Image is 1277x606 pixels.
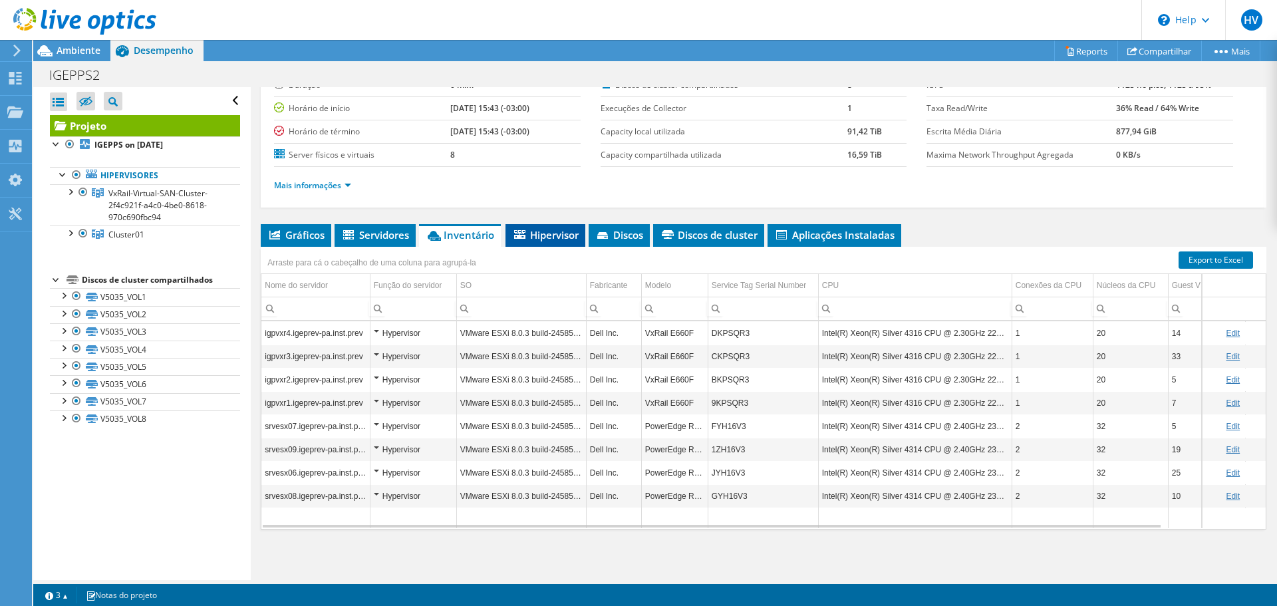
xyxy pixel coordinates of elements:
td: Column SO, Value VMware ESXi 8.0.3 build-24585383 [456,438,586,461]
td: Column SO, Value VMware ESXi 8.0.3 build-24585383 [456,321,586,345]
h1: IGEPPS2 [43,68,120,82]
td: Column Núcleos da CPU, Value 20 [1093,345,1168,368]
a: IGEPPS on [DATE] [50,136,240,154]
td: Column Guest VM Count, Value 10 [1168,484,1245,508]
td: Column Núcleos da CPU, Value 32 [1093,484,1168,508]
td: Column SO, Value VMware ESXi 8.0.3 build-24585383 [456,484,586,508]
td: Column Service Tag Serial Number, Value BKPSQR3 [708,368,818,391]
td: Column Service Tag Serial Number, Value DKPSQR3 [708,321,818,345]
td: Column Conexões da CPU, Value 2 [1012,461,1093,484]
label: Horário de término [274,125,450,138]
td: Column Nome do servidor, Value srvesx07.igeprev-pa.inst.prev [261,414,370,438]
label: Taxa Read/Write [926,102,1115,115]
a: Mais [1201,41,1260,61]
td: Column Nome do servidor, Value srvesx08.igeprev-pa.inst.prev [261,484,370,508]
div: Arraste para cá o cabeçalho de uma coluna para agrupá-la [264,253,480,272]
td: Conexões da CPU Column [1012,274,1093,297]
a: Projeto [50,115,240,136]
div: CPU [822,277,839,293]
td: Nome do servidor Column [261,274,370,297]
td: Column Nome do servidor, Value srvesx06.igeprev-pa.inst.prev [261,461,370,484]
td: Column Função do servidor, Value Hypervisor [370,345,456,368]
div: Data grid [261,247,1266,530]
div: Nome do servidor [265,277,328,293]
td: Column Guest VM Count, Value 7 [1168,391,1245,414]
td: Column Service Tag Serial Number, Value JYH16V3 [708,461,818,484]
td: Column Conexões da CPU, Value 2 [1012,414,1093,438]
b: 877,94 GiB [1116,126,1157,137]
td: Column Service Tag Serial Number, Value 1ZH16V3 [708,438,818,461]
td: Column Modelo, Value PowerEdge R650 [641,414,708,438]
div: Hypervisor [374,488,453,504]
a: Edit [1226,492,1240,501]
td: Column Nome do servidor, Value igpvxr3.igeprev-pa.inst.prev [261,345,370,368]
a: Edit [1226,422,1240,431]
td: Column CPU, Value Intel(R) Xeon(R) Silver 4314 CPU @ 2.40GHz 239 GHz [818,414,1012,438]
label: Capacity compartilhada utilizada [601,148,848,162]
td: Column Modelo, Value PowerEdge R650 [641,484,708,508]
span: Gráficos [267,228,325,241]
td: Column Fabricante, Value Dell Inc. [586,438,641,461]
td: Column Função do servidor, Value Hypervisor [370,391,456,414]
td: Column CPU, Value Intel(R) Xeon(R) Silver 4316 CPU @ 2.30GHz 229 GHz [818,321,1012,345]
td: Column Nome do servidor, Filter cell [261,297,370,320]
td: Column Conexões da CPU, Value 2 [1012,438,1093,461]
td: SO Column [456,274,586,297]
td: Column Núcleos da CPU, Value 32 [1093,461,1168,484]
td: Column Função do servidor, Filter cell [370,297,456,320]
td: Column Modelo, Value VxRail E660F [641,368,708,391]
a: Reports [1054,41,1118,61]
b: 91,42 TiB [847,126,882,137]
b: IGEPPS on [DATE] [94,139,163,150]
td: Column Guest VM Count, Value 5 [1168,414,1245,438]
a: Export to Excel [1179,251,1253,269]
td: Column Fabricante, Value Dell Inc. [586,484,641,508]
td: Column SO, Filter cell [456,297,586,320]
b: 0 KB/s [1116,149,1141,160]
td: Column Guest VM Count, Value 5 [1168,368,1245,391]
a: Compartilhar [1117,41,1202,61]
td: Column Função do servidor, Value Hypervisor [370,461,456,484]
td: Column Fabricante, Value Dell Inc. [586,321,641,345]
b: 8 [450,149,455,160]
a: VxRail-Virtual-SAN-Cluster-2f4c921f-a4c0-4be0-8618-970c690fbc94 [50,184,240,226]
td: Column Modelo, Value PowerEdge R650 [641,438,708,461]
td: Column Guest VM Count, Filter cell [1168,297,1245,320]
td: Column Núcleos da CPU, Value 20 [1093,391,1168,414]
td: Column Modelo, Filter cell [641,297,708,320]
td: Column Service Tag Serial Number, Value CKPSQR3 [708,345,818,368]
td: Column Núcleos da CPU, Value 32 [1093,438,1168,461]
a: Mais informações [274,180,351,191]
a: V5035_VOL2 [50,306,240,323]
a: Edit [1226,352,1240,361]
label: Execuções de Collector [601,102,848,115]
td: Column Função do servidor, Value Hypervisor [370,438,456,461]
b: 36% Read / 64% Write [1116,102,1199,114]
span: HV [1241,9,1262,31]
td: Column Fabricante, Value Dell Inc. [586,368,641,391]
div: Núcleos da CPU [1097,277,1156,293]
td: Column Guest VM Count, Value 14 [1168,321,1245,345]
td: Column Guest VM Count, Value 33 [1168,345,1245,368]
a: Edit [1226,375,1240,384]
div: Hypervisor [374,418,453,434]
label: Capacity local utilizada [601,125,848,138]
td: Column Função do servidor, Value Hypervisor [370,321,456,345]
div: Hypervisor [374,442,453,458]
td: Service Tag Serial Number Column [708,274,818,297]
td: Column Fabricante, Value Dell Inc. [586,461,641,484]
b: 1125 no pico, 1125 a 95% [1116,79,1211,90]
div: Fabricante [590,277,628,293]
b: 0 min. [450,79,474,90]
td: Fabricante Column [586,274,641,297]
span: Discos [595,228,643,241]
td: Column Service Tag Serial Number, Value 9KPSQR3 [708,391,818,414]
td: Column Fabricante, Value Dell Inc. [586,414,641,438]
td: Column Modelo, Value VxRail E660F [641,321,708,345]
div: Modelo [645,277,671,293]
a: V5035_VOL3 [50,323,240,341]
td: Núcleos da CPU Column [1093,274,1168,297]
div: Hypervisor [374,395,453,411]
td: Column Núcleos da CPU, Value 20 [1093,321,1168,345]
td: Column Modelo, Value PowerEdge R650 [641,461,708,484]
